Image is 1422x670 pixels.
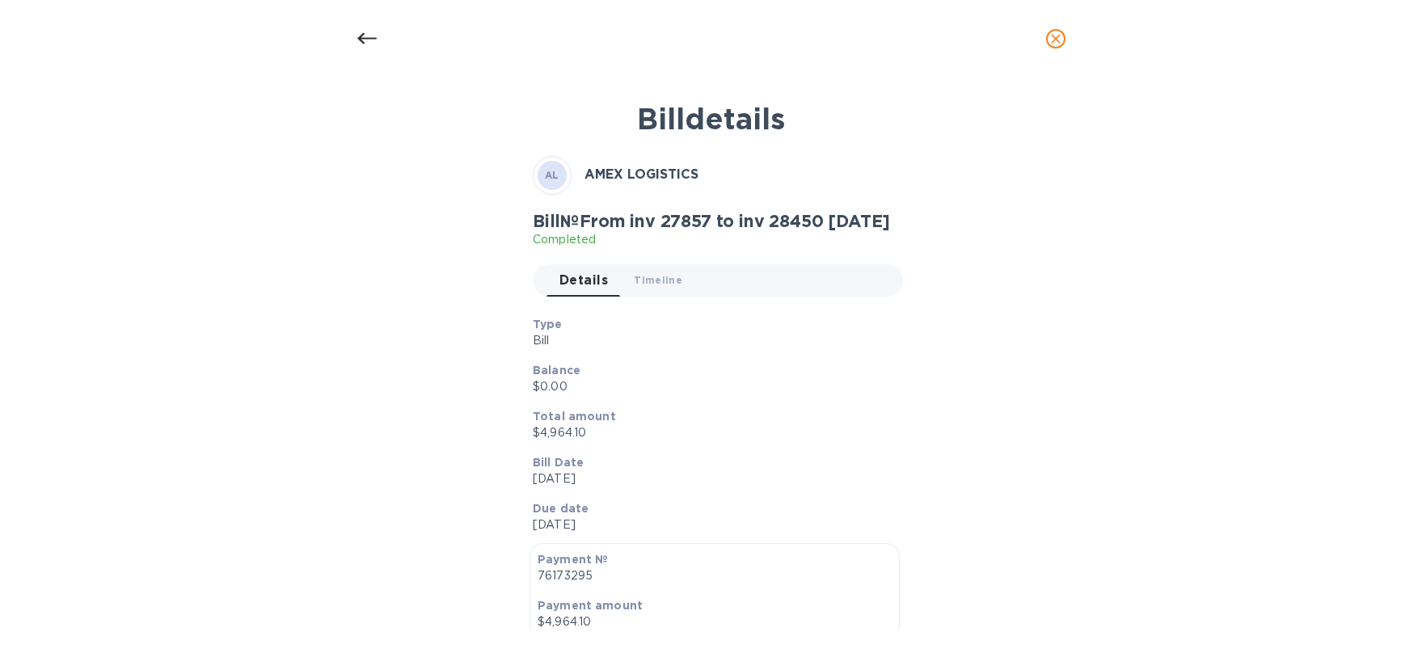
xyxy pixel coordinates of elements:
b: Balance [533,364,580,377]
b: Payment № [538,553,608,566]
b: Total amount [533,410,616,423]
h2: Bill № From inv 27857 to inv 28450 [DATE] [533,211,890,231]
b: Payment amount [538,599,643,612]
span: Details [559,269,608,292]
p: $4,964.10 [538,613,892,630]
b: AL [545,169,559,181]
p: 76173295 [538,567,892,584]
p: $4,964.10 [533,424,890,441]
b: Bill Date [533,456,584,469]
b: Due date [533,502,589,515]
p: Completed [533,231,890,248]
b: Bill details [637,101,785,137]
span: Timeline [634,272,682,289]
button: close [1036,19,1075,58]
p: [DATE] [533,516,890,533]
b: AMEX LOGISTICS [584,166,698,182]
p: $0.00 [533,378,890,395]
b: Type [533,318,563,331]
p: Bill [533,332,890,349]
p: [DATE] [533,470,890,487]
